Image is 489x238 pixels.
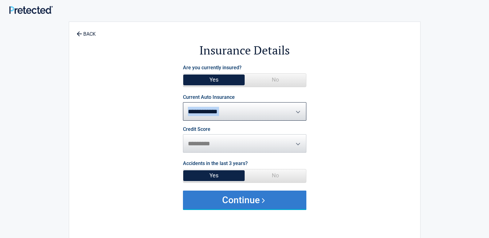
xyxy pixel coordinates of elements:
label: Current Auto Insurance [183,95,235,100]
label: Credit Score [183,127,210,132]
span: Yes [183,74,245,86]
span: No [245,74,306,86]
span: Yes [183,169,245,182]
span: No [245,169,306,182]
label: Are you currently insured? [183,63,242,72]
img: Main Logo [9,6,53,14]
a: BACK [75,26,97,37]
button: Continue [183,191,306,209]
h2: Insurance Details [103,42,386,58]
label: Accidents in the last 3 years? [183,159,248,167]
